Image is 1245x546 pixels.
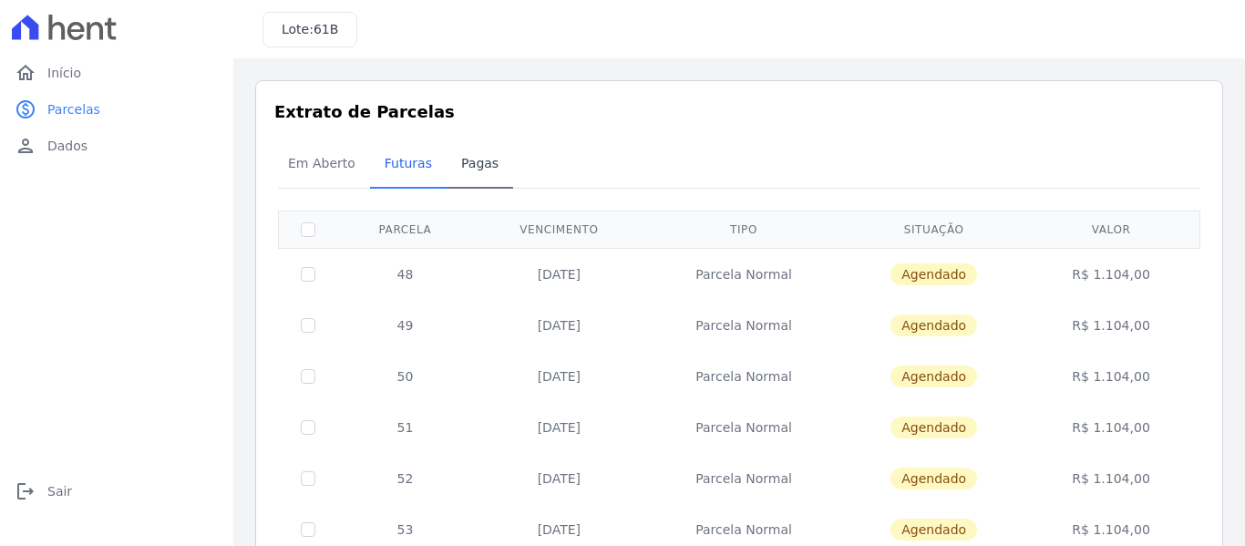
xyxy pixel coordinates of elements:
[473,453,645,504] td: [DATE]
[890,417,977,438] span: Agendado
[645,211,842,248] th: Tipo
[1025,300,1197,351] td: R$ 1.104,00
[645,351,842,402] td: Parcela Normal
[337,211,473,248] th: Parcela
[890,519,977,541] span: Agendado
[890,366,977,387] span: Agendado
[274,99,1204,124] h3: Extrato de Parcelas
[842,211,1025,248] th: Situação
[473,402,645,453] td: [DATE]
[374,145,443,181] span: Futuras
[1025,402,1197,453] td: R$ 1.104,00
[282,20,338,39] h3: Lote:
[473,351,645,402] td: [DATE]
[47,100,100,118] span: Parcelas
[645,300,842,351] td: Parcela Normal
[473,300,645,351] td: [DATE]
[277,145,366,181] span: Em Aberto
[473,248,645,300] td: [DATE]
[314,22,338,36] span: 61B
[1025,211,1197,248] th: Valor
[890,468,977,489] span: Agendado
[337,402,473,453] td: 51
[447,141,513,189] a: Pagas
[337,453,473,504] td: 52
[1025,248,1197,300] td: R$ 1.104,00
[1025,453,1197,504] td: R$ 1.104,00
[47,482,72,500] span: Sair
[337,300,473,351] td: 49
[15,480,36,502] i: logout
[15,135,36,157] i: person
[47,64,81,82] span: Início
[890,263,977,285] span: Agendado
[890,314,977,336] span: Agendado
[337,351,473,402] td: 50
[645,402,842,453] td: Parcela Normal
[1025,351,1197,402] td: R$ 1.104,00
[7,91,226,128] a: paidParcelas
[337,248,473,300] td: 48
[15,62,36,84] i: home
[7,128,226,164] a: personDados
[645,248,842,300] td: Parcela Normal
[47,137,87,155] span: Dados
[450,145,509,181] span: Pagas
[15,98,36,120] i: paid
[7,473,226,510] a: logoutSair
[645,453,842,504] td: Parcela Normal
[273,141,370,189] a: Em Aberto
[370,141,447,189] a: Futuras
[7,55,226,91] a: homeInício
[473,211,645,248] th: Vencimento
